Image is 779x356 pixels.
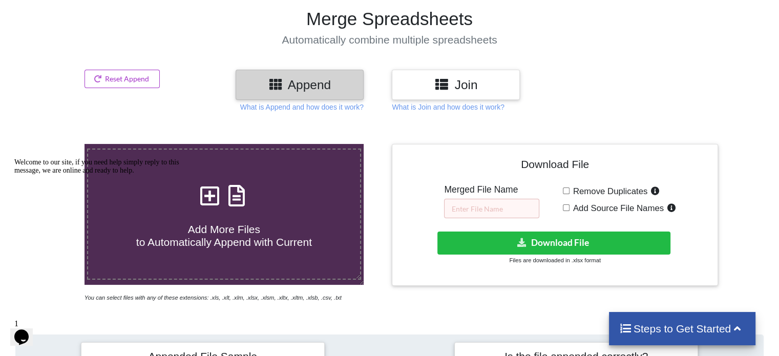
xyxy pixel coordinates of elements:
[136,223,312,248] span: Add More Files to Automatically Append with Current
[240,102,364,112] p: What is Append and how does it work?
[10,315,43,346] iframe: chat widget
[509,257,600,263] small: Files are downloaded in .xlsx format
[85,70,160,88] button: Reset Append
[570,186,648,196] span: Remove Duplicates
[4,4,169,20] span: Welcome to our site, if you need help simply reply to this message, we are online and ready to help.
[4,4,188,20] div: Welcome to our site, if you need help simply reply to this message, we are online and ready to help.
[243,77,356,92] h3: Append
[399,152,710,181] h4: Download File
[444,184,539,195] h5: Merged File Name
[10,154,195,310] iframe: chat widget
[570,203,664,213] span: Add Source File Names
[444,199,539,218] input: Enter File Name
[619,322,746,335] h4: Steps to Get Started
[392,102,504,112] p: What is Join and how does it work?
[399,77,512,92] h3: Join
[437,232,670,255] button: Download File
[85,295,342,301] i: You can select files with any of these extensions: .xls, .xlt, .xlm, .xlsx, .xlsm, .xltx, .xltm, ...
